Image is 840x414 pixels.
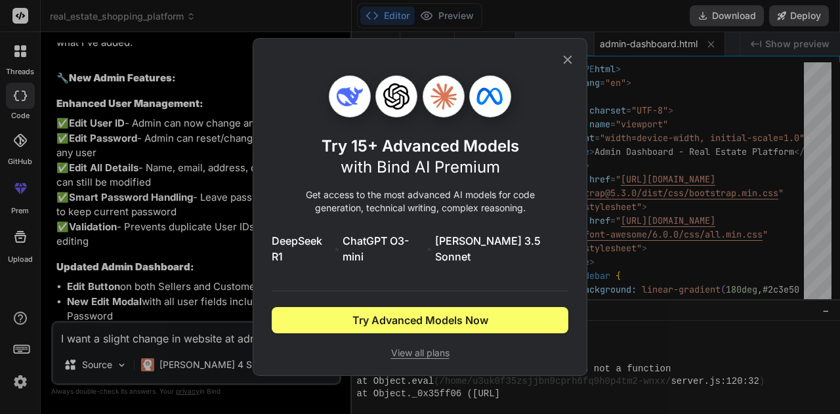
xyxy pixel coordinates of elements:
[272,307,568,333] button: Try Advanced Models Now
[272,346,568,360] span: View all plans
[272,233,331,264] span: DeepSeek R1
[343,233,424,264] span: ChatGPT O3-mini
[435,233,568,264] span: [PERSON_NAME] 3.5 Sonnet
[334,241,340,257] span: •
[352,312,488,328] span: Try Advanced Models Now
[322,136,519,178] h1: Try 15+ Advanced Models
[337,83,363,110] img: Deepseek
[427,241,432,257] span: •
[272,188,568,215] p: Get access to the most advanced AI models for code generation, technical writing, complex reasoning.
[341,157,500,176] span: with Bind AI Premium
